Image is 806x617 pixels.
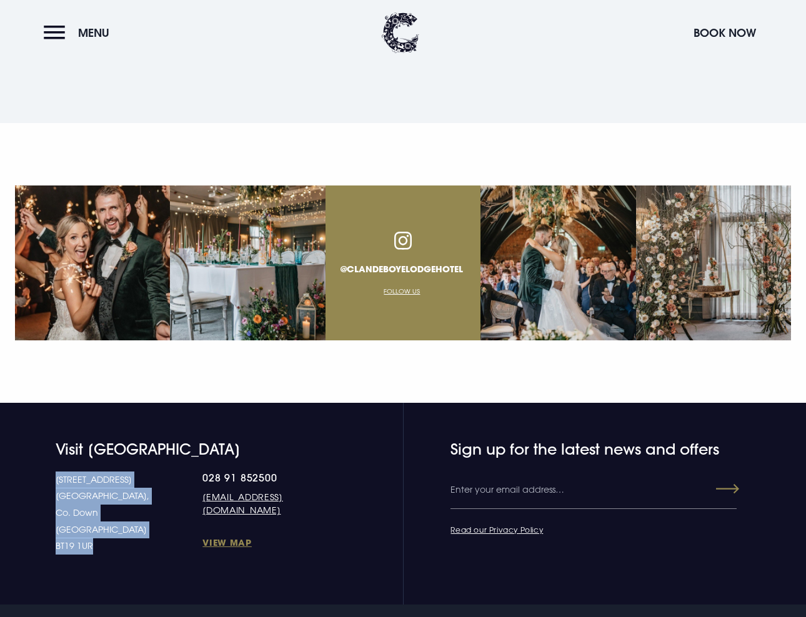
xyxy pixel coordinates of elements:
[382,12,419,53] img: Clandeboye Lodge
[450,471,737,509] input: Enter your email address…
[450,440,692,458] h4: Sign up for the latest news and offers
[687,19,762,46] button: Book Now
[56,440,330,458] h4: Visit [GEOGRAPHIC_DATA]
[202,471,327,484] a: 028 91 852500
[78,26,109,40] span: Menu
[202,536,327,548] a: View Map
[384,287,420,295] a: Follow Us
[202,490,327,516] a: [EMAIL_ADDRESS][DOMAIN_NAME]
[56,471,203,555] p: [STREET_ADDRESS] [GEOGRAPHIC_DATA], Co. Down [GEOGRAPHIC_DATA] BT19 1UR
[341,263,463,275] a: @clandeboyelodgehotel
[694,478,739,500] button: Submit
[44,19,116,46] button: Menu
[450,525,543,535] a: Read our Privacy Policy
